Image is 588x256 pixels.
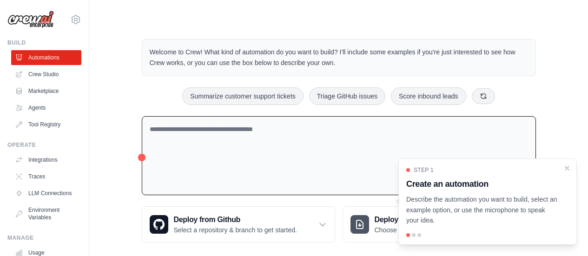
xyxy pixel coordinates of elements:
[391,87,466,105] button: Score inbound leads
[309,87,385,105] button: Triage GitHub issues
[150,47,528,68] p: Welcome to Crew! What kind of automation do you want to build? I'll include some examples if you'...
[375,214,453,225] h3: Deploy from zip file
[11,152,81,167] a: Integrations
[182,87,303,105] button: Summarize customer support tickets
[11,67,81,82] a: Crew Studio
[406,177,558,190] h3: Create an automation
[174,214,297,225] h3: Deploy from Github
[7,11,54,28] img: Logo
[414,166,434,174] span: Step 1
[11,203,81,225] a: Environment Variables
[174,225,297,235] p: Select a repository & branch to get started.
[7,234,81,242] div: Manage
[11,169,81,184] a: Traces
[11,186,81,201] a: LLM Connections
[11,100,81,115] a: Agents
[563,164,571,172] button: Close walkthrough
[375,225,453,235] p: Choose a zip file to upload.
[11,50,81,65] a: Automations
[7,39,81,46] div: Build
[7,141,81,149] div: Operate
[406,194,558,226] p: Describe the automation you want to build, select an example option, or use the microphone to spe...
[11,117,81,132] a: Tool Registry
[11,84,81,98] a: Marketplace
